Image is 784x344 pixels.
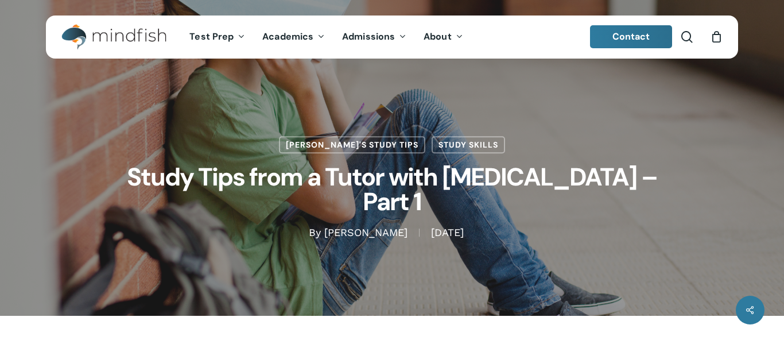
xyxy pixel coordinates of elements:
a: [PERSON_NAME] [324,227,407,239]
h1: Study Tips from a Tutor with [MEDICAL_DATA] – Part 1 [105,153,679,226]
span: About [424,30,452,42]
a: About [415,32,472,42]
a: Contact [590,25,673,48]
span: Admissions [342,30,395,42]
header: Main Menu [46,16,738,59]
a: Study Skills [432,136,505,153]
a: [PERSON_NAME]'s Study Tips [279,136,425,153]
span: By [309,229,321,237]
span: Contact [612,30,650,42]
nav: Main Menu [181,16,471,59]
span: Academics [262,30,313,42]
a: Admissions [333,32,415,42]
span: [DATE] [419,229,475,237]
span: Test Prep [189,30,234,42]
a: Test Prep [181,32,254,42]
a: Academics [254,32,333,42]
